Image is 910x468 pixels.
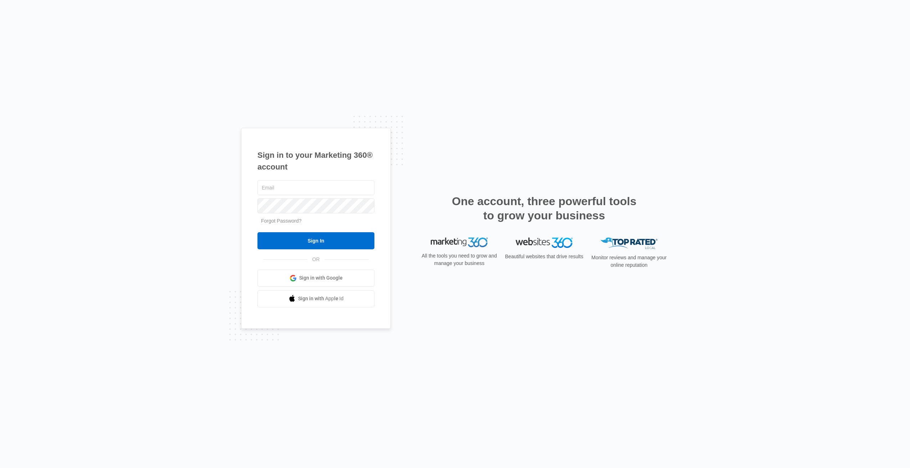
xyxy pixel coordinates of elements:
[261,218,302,224] a: Forgot Password?
[307,256,325,263] span: OR
[257,290,374,307] a: Sign in with Apple Id
[257,270,374,287] a: Sign in with Google
[450,194,639,223] h2: One account, three powerful tools to grow your business
[299,274,343,282] span: Sign in with Google
[419,252,499,267] p: All the tools you need to grow and manage your business
[298,295,344,302] span: Sign in with Apple Id
[257,232,374,249] input: Sign In
[589,254,669,269] p: Monitor reviews and manage your online reputation
[257,149,374,173] h1: Sign in to your Marketing 360® account
[431,238,488,248] img: Marketing 360
[257,180,374,195] input: Email
[516,238,573,248] img: Websites 360
[504,253,584,260] p: Beautiful websites that drive results
[600,238,658,249] img: Top Rated Local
